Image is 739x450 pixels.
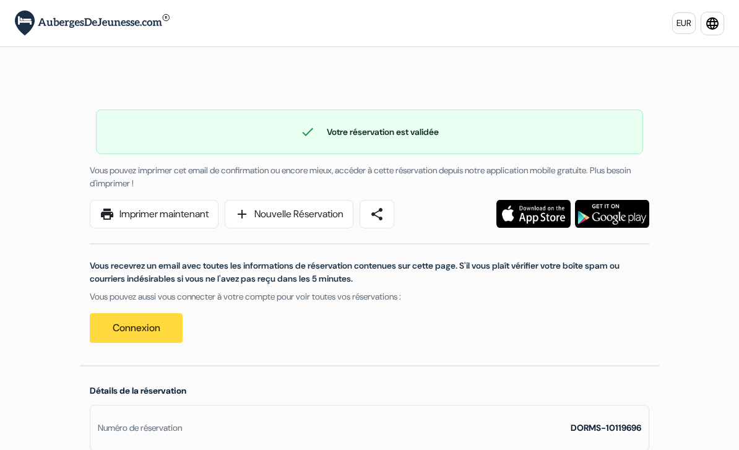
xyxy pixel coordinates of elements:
span: share [369,207,384,222]
a: printImprimer maintenant [90,200,218,228]
span: print [100,207,115,222]
p: Vous recevrez un email avec toutes les informations de réservation contenues sur cette page. S'il... [90,259,649,285]
a: EUR [672,12,696,34]
span: Détails de la réservation [90,385,186,396]
a: language [701,12,724,35]
span: add [235,207,249,222]
div: Votre réservation est validée [97,124,642,139]
div: Numéro de réservation [98,422,182,435]
p: Vous pouvez aussi vous connecter à votre compte pour voir toutes vos réservations : [90,290,649,303]
a: addNouvelle Réservation [225,200,353,228]
span: check [300,124,315,139]
a: share [360,200,394,228]
img: Téléchargez l'application gratuite [496,200,571,228]
a: Connexion [90,313,183,343]
span: Vous pouvez imprimer cet email de confirmation ou encore mieux, accéder à cette réservation depui... [90,165,631,189]
strong: DORMS-10119696 [571,422,641,433]
img: Téléchargez l'application gratuite [575,200,649,228]
img: AubergesDeJeunesse.com [15,11,170,36]
i: language [705,16,720,31]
